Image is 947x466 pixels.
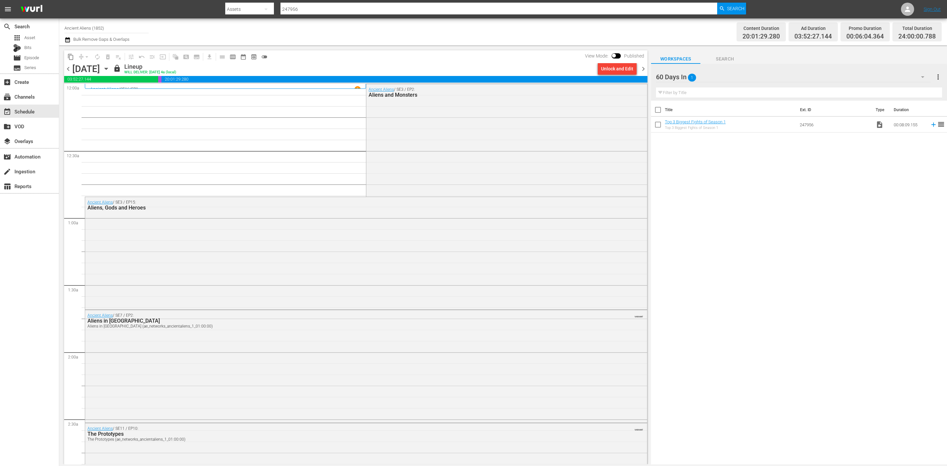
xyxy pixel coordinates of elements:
img: ans4CAIJ8jUAAAAAAAAAAAAAAAAAAAAAAAAgQb4GAAAAAAAAAAAAAAAAAAAAAAAAJMjXAAAAAAAAAAAAAAAAAAAAAAAAgAT5G... [16,2,47,17]
div: Unlock and Edit [601,63,633,75]
span: Week Calendar View [228,52,238,62]
span: Asset [24,35,35,41]
p: / [119,87,120,91]
span: Episode [13,54,21,62]
p: 1 [356,87,359,91]
span: Ingestion [3,168,11,176]
span: View Mode: [582,53,612,59]
a: Ancient Aliens [87,313,113,318]
span: more_vert [934,73,942,81]
span: Search [727,3,744,14]
th: Type [872,101,890,119]
span: reorder [937,120,945,128]
div: WILL DELIVER: [DATE] 4a (local) [124,70,176,75]
div: Top 3 Biggest Fights of Season 1 [665,126,726,130]
span: Copy Lineup [65,52,76,62]
div: Content Duration [742,24,780,33]
span: 00:06:04.364 [846,33,884,40]
div: 60 Days In [656,68,931,86]
span: preview_outlined [251,54,257,60]
span: Update Metadata from Key Asset [158,52,168,62]
span: Toggle to switch from Published to Draft view. [612,53,616,58]
div: / SE3 / EP2: [369,87,610,98]
span: Video [876,121,884,129]
span: calendar_view_week_outlined [230,54,236,60]
span: create_new_folder [3,123,11,131]
span: date_range_outlined [240,54,247,60]
td: 00:08:09.155 [891,117,927,133]
p: SE16 / [120,87,131,91]
span: chevron_left [64,65,72,73]
span: Published [621,53,647,59]
span: Workspaces [651,55,700,63]
span: VARIANT [635,312,643,318]
div: The Prototypes [87,431,608,437]
span: Bits [24,44,32,51]
a: Top 3 Biggest Fights of Season 1 [665,119,726,124]
div: Promo Duration [846,24,884,33]
a: Ancient Aliens [87,200,113,205]
span: 20:01:29.280 [742,33,780,40]
div: Aliens in [GEOGRAPHIC_DATA] (ae_networks_ancientaliens_1_01:00:00) [87,324,608,329]
span: Channels [3,93,11,101]
td: 247956 [797,117,873,133]
div: Total Duration [898,24,936,33]
span: Overlays [3,137,11,145]
a: Ancient Aliens [369,87,394,92]
span: content_copy [67,54,74,60]
span: View Backup [249,52,259,62]
th: Title [665,101,796,119]
span: Automation [3,153,11,161]
div: / SE7 / EP2: [87,313,608,329]
span: 03:52:27.144 [64,76,158,83]
div: Aliens and Monsters [369,92,610,98]
span: Series [24,64,36,71]
span: Asset [13,34,21,42]
span: Episode [24,55,39,61]
span: chevron_right [639,65,647,73]
span: VARIANT [635,426,643,431]
span: toggle_off [261,54,268,60]
span: Schedule [3,108,11,116]
div: Ad Duration [794,24,832,33]
button: Unlock and Edit [598,63,637,75]
span: menu [4,5,12,13]
button: Search [717,3,746,14]
p: EP8 [131,87,138,91]
span: Create [3,78,11,86]
div: Aliens, Gods and Heroes [87,205,608,211]
span: 24:00:00.788 [898,33,936,40]
span: Reports [3,183,11,190]
span: Bulk Remove Gaps & Overlaps [72,37,130,42]
svg: Add to Schedule [930,121,937,128]
th: Ext. ID [796,101,872,119]
a: Ancient Aliens [90,86,119,92]
div: / SE11 / EP10: [87,426,608,442]
span: Search [700,55,750,63]
div: Bits [13,44,21,52]
a: Ancient Aliens [87,426,113,431]
div: Aliens in [GEOGRAPHIC_DATA] [87,318,608,324]
a: Sign Out [924,7,941,12]
span: subtitles [13,64,21,72]
span: lock [113,64,121,72]
div: The Prototypes (ae_networks_ancientaliens_1_01:00:00) [87,437,608,442]
th: Duration [890,101,929,119]
span: Loop Content [92,52,103,62]
button: more_vert [934,69,942,85]
span: Search [3,23,11,31]
div: / SE3 / EP15: [87,200,608,211]
span: 00:06:04.364 [158,76,161,83]
div: Lineup [124,63,176,70]
span: 03:52:27.144 [794,33,832,40]
span: 20:01:29.280 [161,76,647,83]
div: [DATE] [72,63,100,74]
